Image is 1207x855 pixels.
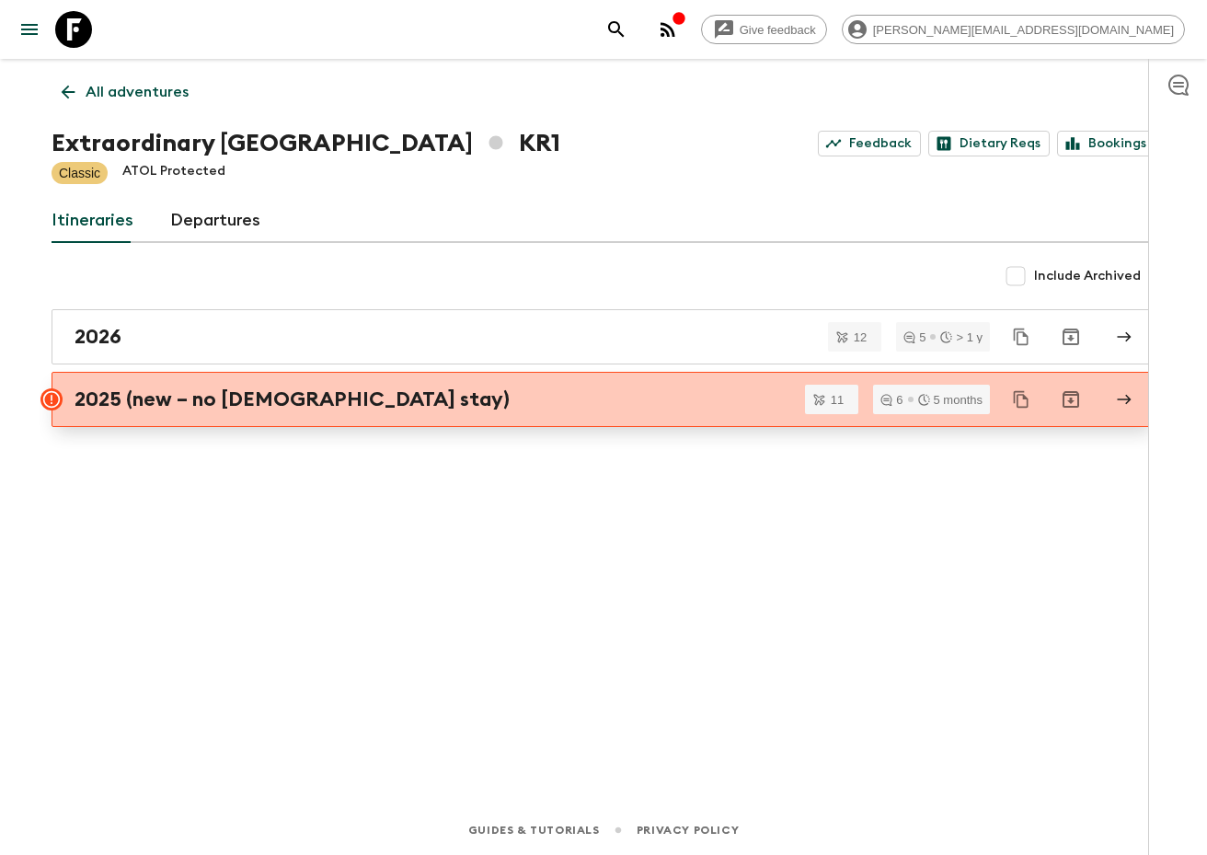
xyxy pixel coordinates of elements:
[59,164,100,182] p: Classic
[75,325,121,349] h2: 2026
[701,15,827,44] a: Give feedback
[637,820,739,840] a: Privacy Policy
[1034,267,1141,285] span: Include Archived
[52,309,1155,364] a: 2026
[863,23,1184,37] span: [PERSON_NAME][EMAIL_ADDRESS][DOMAIN_NAME]
[1057,131,1155,156] a: Bookings
[86,81,189,103] p: All adventures
[1005,383,1038,416] button: Duplicate
[1052,381,1089,418] button: Archive
[880,394,902,406] div: 6
[52,199,133,243] a: Itineraries
[468,820,600,840] a: Guides & Tutorials
[940,331,983,343] div: > 1 y
[730,23,826,37] span: Give feedback
[52,372,1155,427] a: 2025 (new – no [DEMOGRAPHIC_DATA] stay)
[818,131,921,156] a: Feedback
[52,74,199,110] a: All adventures
[842,15,1185,44] div: [PERSON_NAME][EMAIL_ADDRESS][DOMAIN_NAME]
[843,331,878,343] span: 12
[928,131,1050,156] a: Dietary Reqs
[170,199,260,243] a: Departures
[903,331,925,343] div: 5
[52,125,560,162] h1: Extraordinary [GEOGRAPHIC_DATA] KR1
[75,387,510,411] h2: 2025 (new – no [DEMOGRAPHIC_DATA] stay)
[820,394,855,406] span: 11
[1052,318,1089,355] button: Archive
[122,162,225,184] p: ATOL Protected
[598,11,635,48] button: search adventures
[11,11,48,48] button: menu
[1005,320,1038,353] button: Duplicate
[918,394,983,406] div: 5 months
